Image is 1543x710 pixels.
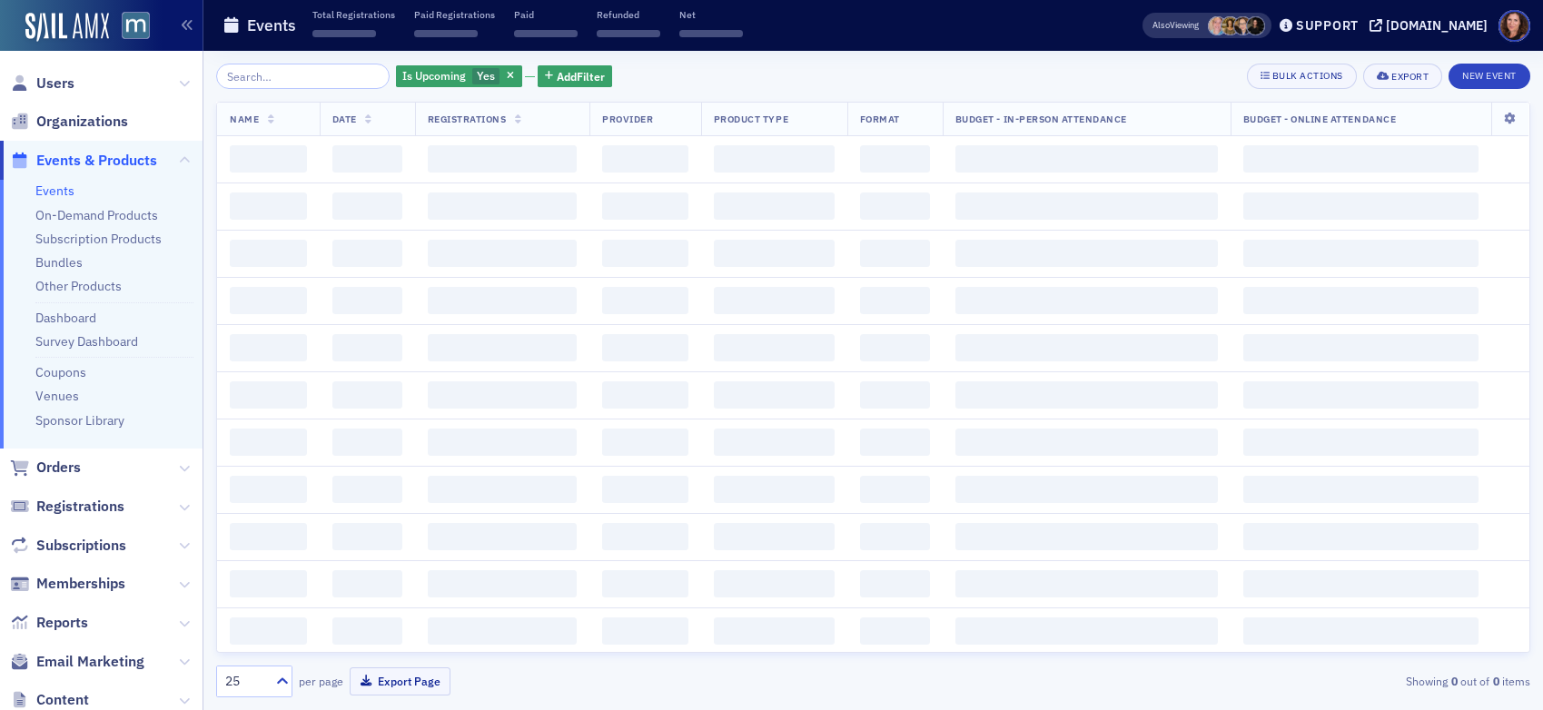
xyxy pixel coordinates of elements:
span: ‌ [332,240,402,267]
span: ‌ [714,476,835,503]
span: ‌ [602,523,688,550]
span: ‌ [955,240,1218,267]
a: Other Products [35,278,122,294]
span: ‌ [714,287,835,314]
span: ‌ [714,617,835,645]
span: ‌ [602,476,688,503]
a: Coupons [35,364,86,380]
span: ‌ [602,145,688,173]
div: [DOMAIN_NAME] [1386,17,1488,34]
span: Registrations [428,113,507,125]
span: ‌ [230,240,307,267]
span: Name [230,113,259,125]
label: per page [299,673,343,689]
span: ‌ [428,523,577,550]
button: AddFilter [538,65,612,88]
a: Subscription Products [35,231,162,247]
button: New Event [1449,64,1530,89]
div: Bulk Actions [1272,71,1343,81]
span: ‌ [955,523,1218,550]
span: Product Type [714,113,788,125]
a: Bundles [35,254,83,271]
span: ‌ [714,523,835,550]
span: ‌ [428,192,577,220]
span: Profile [1498,10,1530,42]
a: Orders [10,458,81,478]
span: ‌ [597,30,660,37]
a: Organizations [10,112,128,132]
a: Sponsor Library [35,412,124,429]
span: ‌ [860,617,930,645]
span: Is Upcoming [402,68,466,83]
span: Organizations [36,112,128,132]
span: ‌ [332,381,402,409]
span: ‌ [714,240,835,267]
span: ‌ [860,523,930,550]
span: ‌ [230,334,307,361]
span: ‌ [230,617,307,645]
span: ‌ [428,381,577,409]
span: ‌ [1243,192,1479,220]
span: Content [36,690,89,710]
span: Date [332,113,357,125]
a: Content [10,690,89,710]
span: ‌ [428,240,577,267]
span: ‌ [860,192,930,220]
strong: 0 [1489,673,1502,689]
span: ‌ [1243,570,1479,597]
span: ‌ [332,570,402,597]
span: ‌ [428,476,577,503]
span: Provider [602,113,653,125]
span: ‌ [955,145,1218,173]
span: ‌ [1243,476,1479,503]
span: ‌ [1243,287,1479,314]
span: ‌ [1243,429,1479,456]
span: ‌ [955,192,1218,220]
a: Dashboard [35,310,96,326]
span: ‌ [332,523,402,550]
span: ‌ [714,570,835,597]
span: Yes [477,68,495,83]
span: ‌ [602,429,688,456]
a: Registrations [10,497,124,517]
span: Lauren McDonough [1246,16,1265,35]
a: Email Marketing [10,652,144,672]
span: ‌ [230,476,307,503]
span: Laura Swann [1221,16,1240,35]
span: ‌ [860,287,930,314]
img: SailAMX [122,12,150,40]
span: ‌ [860,476,930,503]
span: Budget - Online Attendance [1243,113,1397,125]
span: ‌ [332,334,402,361]
span: ‌ [955,476,1218,503]
span: ‌ [955,381,1218,409]
span: ‌ [602,617,688,645]
span: ‌ [428,145,577,173]
a: Users [10,74,74,94]
span: ‌ [955,617,1218,645]
span: ‌ [514,30,578,37]
span: ‌ [332,429,402,456]
strong: 0 [1448,673,1460,689]
span: ‌ [332,287,402,314]
span: ‌ [332,145,402,173]
span: ‌ [428,334,577,361]
span: ‌ [230,145,307,173]
span: Dee Sullivan [1208,16,1227,35]
span: ‌ [1243,145,1479,173]
span: ‌ [1243,334,1479,361]
span: ‌ [679,30,743,37]
span: ‌ [312,30,376,37]
a: New Event [1449,66,1530,83]
span: ‌ [332,476,402,503]
span: ‌ [714,192,835,220]
span: ‌ [860,570,930,597]
p: Total Registrations [312,8,395,21]
span: ‌ [428,429,577,456]
div: Export [1391,72,1429,82]
a: Reports [10,613,88,633]
span: ‌ [602,192,688,220]
a: Subscriptions [10,536,126,556]
span: ‌ [714,145,835,173]
span: Users [36,74,74,94]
